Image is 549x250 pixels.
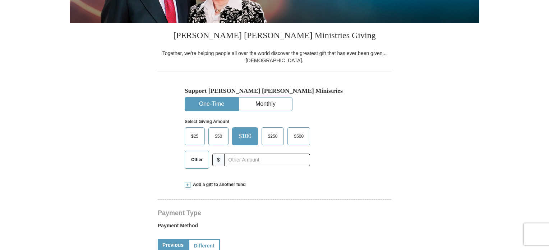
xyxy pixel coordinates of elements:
span: $100 [235,131,255,142]
span: Add a gift to another fund [190,182,246,188]
button: Monthly [239,97,292,111]
button: One-Time [185,97,238,111]
span: Other [188,154,206,165]
span: $25 [188,131,202,142]
input: Other Amount [224,154,310,166]
strong: Select Giving Amount [185,119,229,124]
label: Payment Method [158,222,391,233]
span: $500 [290,131,307,142]
span: $50 [211,131,226,142]
h4: Payment Type [158,210,391,216]
div: Together, we're helping people all over the world discover the greatest gift that has ever been g... [158,50,391,64]
span: $250 [264,131,281,142]
span: $ [212,154,225,166]
h3: [PERSON_NAME] [PERSON_NAME] Ministries Giving [158,23,391,50]
h5: Support [PERSON_NAME] [PERSON_NAME] Ministries [185,87,364,95]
